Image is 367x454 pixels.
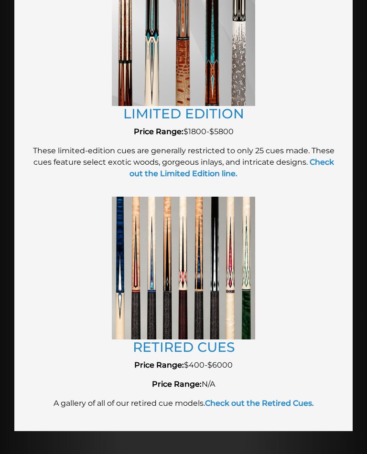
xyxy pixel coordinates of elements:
[134,127,183,136] strong: Price Range:
[123,106,244,122] a: LIMITED EDITION
[29,398,338,409] p: A gallery of all of our retired cue models.
[205,399,314,408] a: Check out the Retired Cues.
[29,126,338,137] p: $1800-$5800
[29,379,338,390] p: N/A
[133,339,235,355] a: RETIRED CUES
[152,380,202,389] strong: Price Range:
[29,359,338,371] p: $400-$6000
[134,360,184,370] strong: Price Range:
[130,158,334,178] a: Check out the Limited Edition line.
[29,145,338,179] p: These limited-edition cues are generally restricted to only 25 cues made. These cues feature sele...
